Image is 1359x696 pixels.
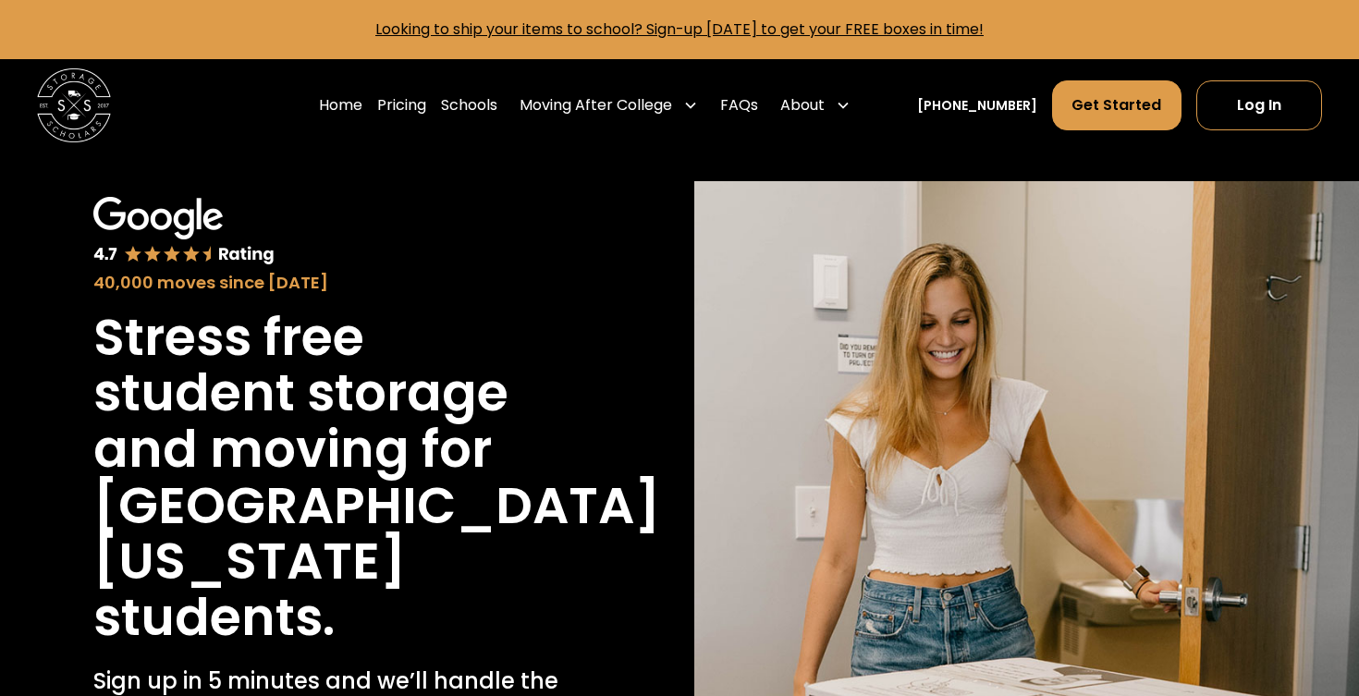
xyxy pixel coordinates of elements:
[37,68,111,142] a: home
[441,79,497,131] a: Schools
[780,94,825,116] div: About
[720,79,758,131] a: FAQs
[319,79,362,131] a: Home
[93,197,275,266] img: Google 4.7 star rating
[37,68,111,142] img: Storage Scholars main logo
[375,18,984,40] a: Looking to ship your items to school? Sign-up [DATE] to get your FREE boxes in time!
[93,270,572,295] div: 40,000 moves since [DATE]
[917,96,1037,116] a: [PHONE_NUMBER]
[377,79,426,131] a: Pricing
[512,79,705,131] div: Moving After College
[93,590,335,646] h1: students.
[93,478,660,590] h1: [GEOGRAPHIC_DATA][US_STATE]
[1196,80,1322,130] a: Log In
[773,79,858,131] div: About
[520,94,672,116] div: Moving After College
[1052,80,1181,130] a: Get Started
[93,310,572,478] h1: Stress free student storage and moving for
